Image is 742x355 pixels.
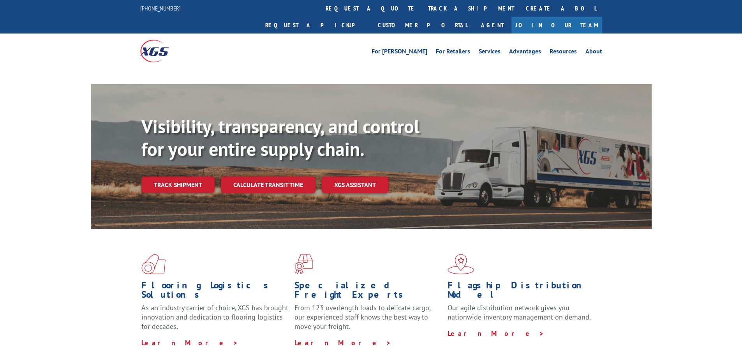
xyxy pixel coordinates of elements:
[294,303,442,338] p: From 123 overlength loads to delicate cargo, our experienced staff knows the best way to move you...
[448,254,474,274] img: xgs-icon-flagship-distribution-model-red
[509,48,541,57] a: Advantages
[141,254,166,274] img: xgs-icon-total-supply-chain-intelligence-red
[473,17,511,34] a: Agent
[448,329,545,338] a: Learn More >
[221,177,315,193] a: Calculate transit time
[322,177,388,193] a: XGS ASSISTANT
[294,281,442,303] h1: Specialized Freight Experts
[141,303,288,331] span: As an industry carrier of choice, XGS has brought innovation and dedication to flooring logistics...
[259,17,372,34] a: Request a pickup
[294,338,391,347] a: Learn More >
[141,338,238,347] a: Learn More >
[372,17,473,34] a: Customer Portal
[511,17,602,34] a: Join Our Team
[141,114,419,161] b: Visibility, transparency, and control for your entire supply chain.
[479,48,501,57] a: Services
[550,48,577,57] a: Resources
[140,4,181,12] a: [PHONE_NUMBER]
[448,281,595,303] h1: Flagship Distribution Model
[372,48,427,57] a: For [PERSON_NAME]
[448,303,591,321] span: Our agile distribution network gives you nationwide inventory management on demand.
[436,48,470,57] a: For Retailers
[294,254,313,274] img: xgs-icon-focused-on-flooring-red
[141,177,215,193] a: Track shipment
[141,281,289,303] h1: Flooring Logistics Solutions
[585,48,602,57] a: About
